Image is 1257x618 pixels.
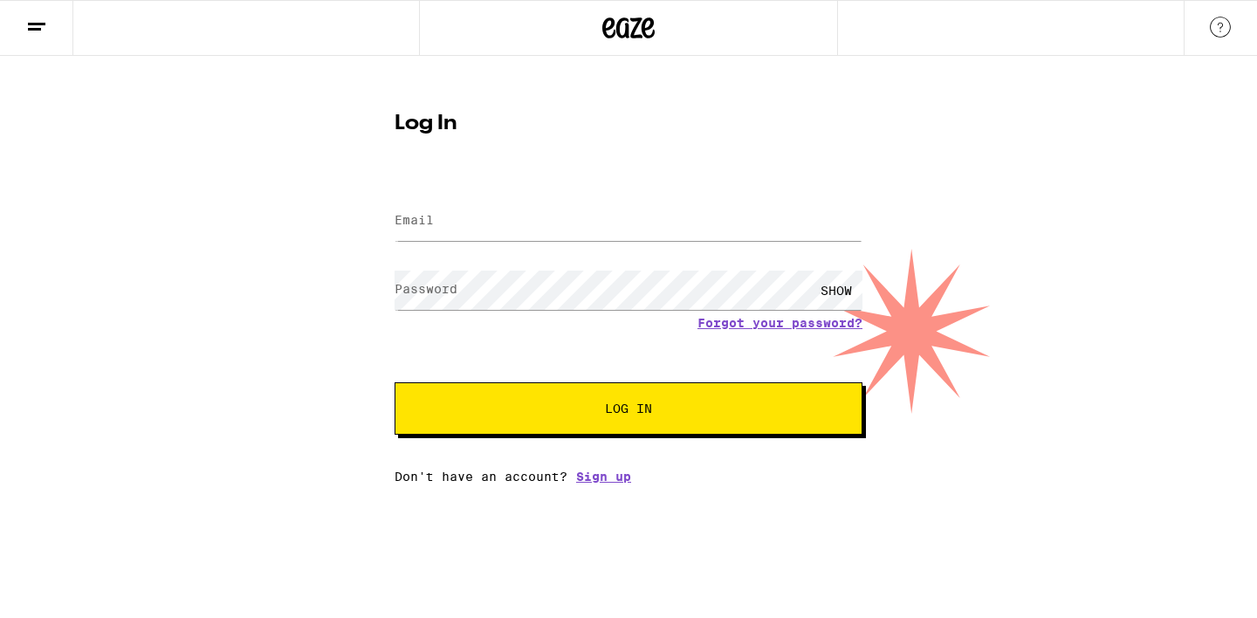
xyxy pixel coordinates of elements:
label: Password [395,282,457,296]
div: SHOW [810,271,862,310]
input: Email [395,202,862,241]
h1: Log In [395,113,862,134]
a: Sign up [576,470,631,484]
a: Forgot your password? [697,316,862,330]
button: Log In [395,382,862,435]
label: Email [395,213,434,227]
div: Don't have an account? [395,470,862,484]
span: Log In [605,402,652,415]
